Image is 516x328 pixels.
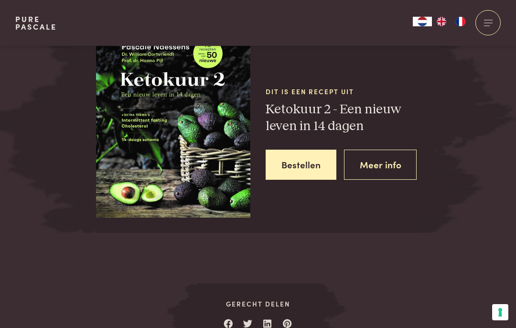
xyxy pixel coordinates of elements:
button: Uw voorkeuren voor toestemming voor trackingtechnologieën [492,304,508,320]
a: NL [413,17,432,26]
a: Bestellen [266,150,336,180]
h3: Ketokuur 2 - Een nieuw leven in 14 dagen [266,101,420,134]
span: Gerecht delen [197,299,319,309]
a: Meer info [344,150,417,180]
a: EN [432,17,451,26]
div: Language [413,17,432,26]
a: FR [451,17,470,26]
ul: Language list [432,17,470,26]
a: PurePascale [15,15,57,31]
aside: Language selected: Nederlands [413,17,470,26]
span: Dit is een recept uit [266,87,420,97]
